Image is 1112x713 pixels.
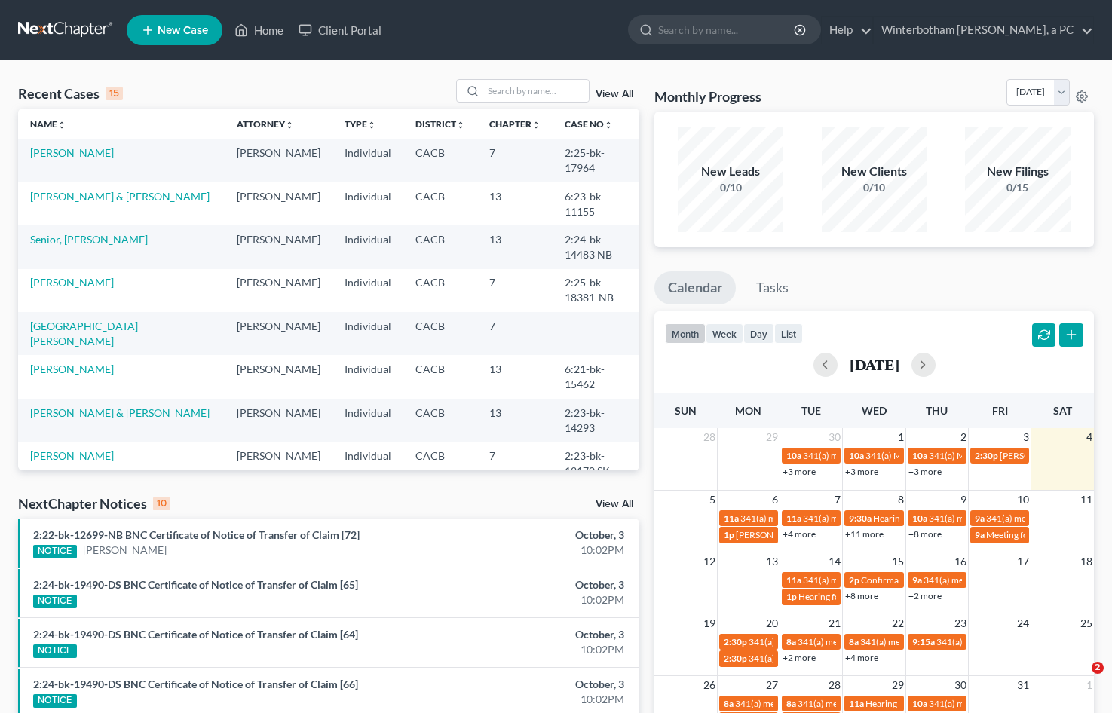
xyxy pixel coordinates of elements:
[30,276,114,289] a: [PERSON_NAME]
[33,595,77,608] div: NOTICE
[706,323,743,344] button: week
[783,466,816,477] a: +3 more
[33,578,358,591] a: 2:24-bk-19490-DS BNC Certificate of Notice of Transfer of Claim [65]
[332,399,403,442] td: Individual
[786,513,801,524] span: 11a
[798,591,916,602] span: Hearing for [PERSON_NAME]
[992,404,1008,417] span: Fri
[702,614,717,632] span: 19
[890,552,905,571] span: 15
[849,450,864,461] span: 10a
[403,442,477,485] td: CACB
[770,491,780,509] span: 6
[959,428,968,446] span: 2
[908,528,942,540] a: +8 more
[403,182,477,225] td: CACB
[764,614,780,632] span: 20
[30,406,210,419] a: [PERSON_NAME] & [PERSON_NAME]
[764,428,780,446] span: 29
[929,698,1074,709] span: 341(a) meeting for [PERSON_NAME]
[975,513,985,524] span: 9a
[827,552,842,571] span: 14
[30,233,148,246] a: Senior, [PERSON_NAME]
[403,139,477,182] td: CACB
[724,513,739,524] span: 11a
[437,592,624,607] div: 10:02PM
[403,269,477,312] td: CACB
[724,636,747,647] span: 2:30p
[803,450,948,461] span: 341(a) meeting for [PERSON_NAME]
[873,513,1080,524] span: Hearing for [PERSON_NAME] and [PERSON_NAME]
[735,404,761,417] span: Mon
[702,552,717,571] span: 12
[702,676,717,694] span: 26
[749,636,895,647] span: 341(a) Meeting for [PERSON_NAME]
[803,513,948,524] span: 341(a) meeting for [PERSON_NAME]
[477,225,553,268] td: 13
[1085,428,1094,446] span: 4
[332,225,403,268] td: Individual
[18,84,123,103] div: Recent Cases
[477,182,553,225] td: 13
[33,678,358,690] a: 2:24-bk-19490-DS BNC Certificate of Notice of Transfer of Claim [66]
[1016,676,1031,694] span: 31
[1079,491,1094,509] span: 11
[158,25,208,36] span: New Case
[332,182,403,225] td: Individual
[553,225,639,268] td: 2:24-bk-14483 NB
[477,442,553,485] td: 7
[786,636,796,647] span: 8a
[827,676,842,694] span: 28
[786,574,801,586] span: 11a
[553,182,639,225] td: 6:23-bk-11155
[225,355,332,398] td: [PERSON_NAME]
[912,636,935,647] span: 9:15a
[553,355,639,398] td: 6:21-bk-15462
[33,628,358,641] a: 2:24-bk-19490-DS BNC Certificate of Notice of Transfer of Claim [64]
[724,698,734,709] span: 8a
[658,16,796,44] input: Search by name...
[437,528,624,543] div: October, 3
[489,118,541,130] a: Chapterunfold_more
[953,676,968,694] span: 30
[803,574,948,586] span: 341(a) meeting for [PERSON_NAME]
[749,653,957,664] span: 341(a) Meeting for Mobile Wash & Interior Detail, Inc
[801,404,821,417] span: Tue
[912,513,927,524] span: 10a
[912,450,927,461] span: 10a
[724,529,734,540] span: 1p
[965,180,1071,195] div: 0/15
[912,698,927,709] span: 10a
[849,636,859,647] span: 8a
[786,698,796,709] span: 8a
[1016,491,1031,509] span: 10
[1079,552,1094,571] span: 18
[965,163,1071,180] div: New Filings
[675,404,697,417] span: Sun
[1079,614,1094,632] span: 25
[225,269,332,312] td: [PERSON_NAME]
[1053,404,1072,417] span: Sat
[227,17,291,44] a: Home
[736,529,927,540] span: [PERSON_NAME] 341(a) [GEOGRAPHIC_DATA]
[403,355,477,398] td: CACB
[332,269,403,312] td: Individual
[437,627,624,642] div: October, 3
[596,89,633,99] a: View All
[975,529,985,540] span: 9a
[890,676,905,694] span: 29
[565,118,613,130] a: Case Nounfold_more
[83,543,167,558] a: [PERSON_NAME]
[456,121,465,130] i: unfold_more
[912,574,922,586] span: 9a
[654,87,761,106] h3: Monthly Progress
[908,466,942,477] a: +3 more
[953,614,968,632] span: 23
[849,698,864,709] span: 11a
[345,118,376,130] a: Typeunfold_more
[798,636,943,647] span: 341(a) meeting for [PERSON_NAME]
[553,269,639,312] td: 2:25-bk-18381-NB
[862,404,887,417] span: Wed
[827,428,842,446] span: 30
[403,225,477,268] td: CACB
